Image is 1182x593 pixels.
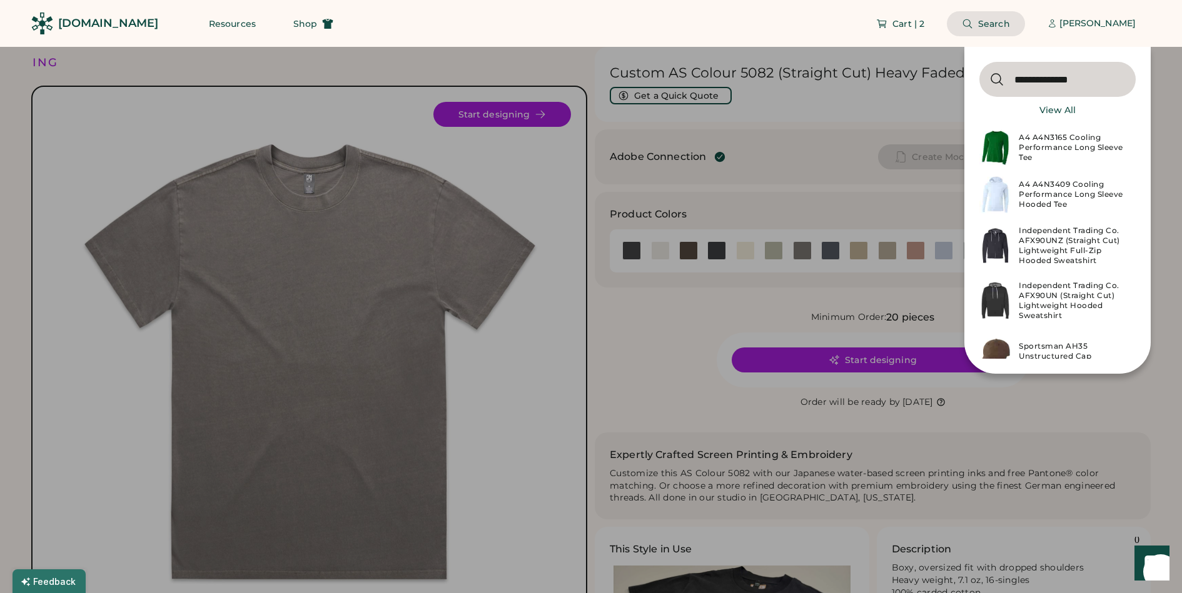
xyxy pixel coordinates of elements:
[861,11,939,36] button: Cart | 2
[978,19,1010,28] span: Search
[1019,281,1128,321] div: Independent Trading Co. AFX90UN (Straight Cut) Lightweight Hooded Sweatshirt
[278,11,348,36] button: Shop
[979,328,1011,375] img: AH35
[1059,17,1136,30] div: [PERSON_NAME]
[979,171,1011,218] img: Api-URL-2025-05-23T18-59-05-805_clipped_rev_1.jpeg
[892,19,924,28] span: Cart | 2
[1019,132,1128,162] div: A4 A4N3165 Cooling Performance Long Sleeve Tee
[1039,104,1076,117] div: View All
[293,19,317,28] span: Shop
[31,12,53,34] img: Rendered Logo - Screens
[194,11,271,36] button: Resources
[1019,226,1128,266] div: Independent Trading Co. AFX90UNZ (Straight Cut) Lightweight Full-Zip Hooded Sweatshirt
[58,16,158,31] div: [DOMAIN_NAME]
[1123,537,1176,591] iframe: Front Chat
[1019,179,1128,209] div: A4 A4N3409 Cooling Performance Long Sleeve Hooded Tee
[979,222,1011,269] img: AFX90UNZ-Charcoal_Heather-Front.jpg
[1019,341,1128,361] div: Sportsman AH35 Unstructured Cap
[947,11,1025,36] button: Search
[979,277,1011,324] img: AFX90UN
[979,124,1011,171] img: Api-URL-2025-08-02T00-42-17-697_clipped_rev_1.jpeg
